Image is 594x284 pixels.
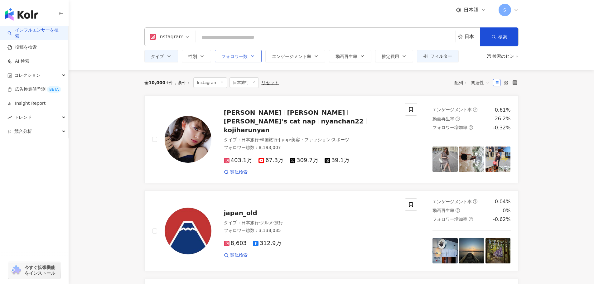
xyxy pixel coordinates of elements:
span: question-circle [469,125,473,130]
span: エンゲージメント率 [432,199,472,204]
span: kojiharunyan [224,126,270,134]
button: 検索 [480,27,518,46]
span: タイプ [151,54,164,59]
span: 類似検索 [230,252,248,258]
img: post-image [485,238,511,263]
img: chrome extension [10,265,22,275]
div: -0.62% [493,216,511,223]
span: 競合分析 [14,124,32,138]
div: 日本 [465,34,480,39]
button: フォロワー数 [215,50,262,62]
span: フォロワー数 [221,54,248,59]
span: 検索 [498,34,507,39]
button: フィルター [417,50,459,62]
span: 性別 [188,54,197,59]
span: 動画再生率 [432,208,454,213]
span: S [503,7,506,13]
span: question-circle [487,54,491,58]
a: KOL Avatar[PERSON_NAME][PERSON_NAME][PERSON_NAME]'s cat napnyanchan22kojiharunyanタイプ：日本旅行·韓国旅行·J-... [144,95,519,183]
span: nyanchan22 [321,118,364,125]
img: logo [5,8,38,21]
span: 67.3万 [258,157,283,164]
span: · [331,137,332,142]
div: フォロワー総数 ： 8,193,007 [224,145,398,151]
a: 類似検索 [224,252,248,258]
span: 日本旅行 [241,220,259,225]
img: KOL Avatar [165,116,211,163]
span: 10,000+ [149,80,169,85]
div: リセット [261,80,279,85]
span: 類似検索 [230,169,248,176]
div: フォロワー総数 ： 3,138,035 [224,228,398,234]
div: タイプ ： [224,220,398,226]
div: -0.32% [493,124,511,131]
span: 8,603 [224,240,247,247]
span: [PERSON_NAME] [224,109,282,116]
span: environment [458,35,463,39]
button: 推定費用 [375,50,413,62]
span: 日本旅行 [229,77,259,88]
span: J-pop [279,137,290,142]
span: 関連性 [471,78,490,88]
span: · [273,220,274,225]
span: フォロワー増加率 [432,125,467,130]
img: post-image [432,147,458,172]
span: question-circle [473,199,477,204]
img: post-image [459,147,484,172]
a: AI 検索 [7,58,29,65]
span: フォロワー増加率 [432,217,467,222]
a: 広告換算値予測BETA [7,86,61,93]
span: グルメ [260,220,273,225]
a: Insight Report [7,100,46,107]
span: japan_old [224,209,257,217]
span: 動画再生率 [432,116,454,121]
span: スポーツ [332,137,349,142]
img: post-image [459,238,484,263]
img: post-image [432,238,458,263]
span: question-circle [469,217,473,221]
span: · [290,137,291,142]
span: 推定費用 [382,54,399,59]
span: エンゲージメント率 [272,54,311,59]
span: 韓国旅行 [260,137,278,142]
span: 旅行 [274,220,283,225]
img: KOL Avatar [165,208,211,254]
span: Instagram [193,77,227,88]
span: rise [7,115,12,120]
div: 26.2% [495,115,511,122]
span: · [278,137,279,142]
button: エンゲージメント率 [265,50,325,62]
span: 39.1万 [325,157,350,164]
div: 0% [503,207,510,214]
span: トレンド [14,110,32,124]
div: 0.04% [495,198,511,205]
span: question-circle [473,108,477,112]
span: フィルター [430,54,452,59]
img: post-image [485,147,511,172]
div: 0.61% [495,107,511,113]
div: タイプ ： [224,137,398,143]
div: 全 件 [144,80,174,85]
span: 403.1万 [224,157,253,164]
span: [PERSON_NAME]'s cat nap [224,118,316,125]
span: question-circle [456,117,460,121]
span: 美容・ファッション [291,137,331,142]
span: · [259,137,260,142]
a: searchインフルエンサーを検索 [7,27,63,39]
span: question-circle [456,208,460,213]
span: · [259,220,260,225]
button: 動画再生率 [329,50,371,62]
span: 309.7万 [290,157,318,164]
a: 投稿を検索 [7,44,37,51]
button: 性別 [182,50,211,62]
span: 312.9万 [253,240,282,247]
span: 条件 ： [173,80,191,85]
span: 日本旅行 [241,137,259,142]
span: 今すぐ拡張機能をインストール [25,265,59,276]
div: Instagram [150,32,184,42]
span: エンゲージメント率 [432,107,472,112]
a: KOL Avatarjapan_oldタイプ：日本旅行·グルメ·旅行フォロワー総数：3,138,0358,603312.9万類似検索エンゲージメント率question-circle0.04%動画... [144,190,519,271]
a: 類似検索 [224,169,248,176]
span: 動画再生率 [336,54,357,59]
div: 配列： [454,78,493,88]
